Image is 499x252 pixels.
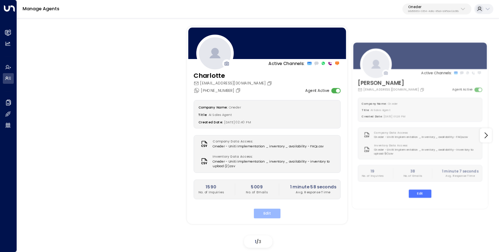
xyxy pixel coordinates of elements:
[254,209,281,218] button: Edit
[246,190,267,195] p: No. of Emails
[370,108,390,112] span: AI Sales Agent
[358,79,425,87] h3: [PERSON_NAME]
[193,87,242,93] div: [PHONE_NUMBER]
[193,81,273,86] div: [EMAIL_ADDRESS][DOMAIN_NAME]
[209,112,232,117] span: AI Sales Agent
[290,190,336,195] p: Avg. Response Time
[224,120,251,124] span: [DATE] 02:40 PM
[408,5,459,9] p: Oneder
[388,102,398,105] span: Oneder
[374,148,478,156] span: Oneder - Uniti Implementation _ inventory _ availability - inventory to upload (8).csv
[361,174,383,178] p: No. of Inquiries
[442,168,478,174] h2: 1 minute 7 seconds
[255,239,256,245] span: 1
[374,135,468,139] span: Oneder - Uniti Implementation _ inventory _ availability - FAQs.csv
[408,189,431,198] button: Edit
[236,88,242,93] button: Copy
[198,120,223,124] label: Created Date:
[421,70,452,75] p: Active Channels:
[361,108,369,112] label: Title:
[358,87,425,92] div: [EMAIL_ADDRESS][DOMAIN_NAME]
[452,87,473,92] label: Agent Active
[361,168,383,174] h2: 19
[259,239,261,245] span: 3
[267,81,273,86] button: Copy
[23,6,59,12] a: Manage Agents
[198,183,224,190] h2: 1590
[420,87,425,92] button: Copy
[305,88,329,93] label: Agent Active
[408,10,459,13] p: b6d56953-0354-4d8c-85a9-b9f5de32c6fb
[361,115,382,118] label: Created Date:
[229,105,241,109] span: Oneder
[246,183,267,190] h2: 5009
[290,183,336,190] h2: 1 minute 58 seconds
[213,154,333,159] label: Inventory Data Access:
[361,102,386,105] label: Company Name:
[198,105,227,109] label: Company Name:
[402,4,471,15] button: Onederb6d56953-0354-4d8c-85a9-b9f5de32c6fb
[374,131,465,135] label: Company Data Access:
[198,112,207,117] label: Title:
[198,190,224,195] p: No. of Inquiries
[213,159,336,169] span: Oneder - Uniti Implementation _ inventory _ availability - inventory to upload (2).csv
[374,143,476,148] label: Inventory Data Access:
[213,144,324,149] span: Oneder - Uniti Implementation _ inventory _ availability - FAQs.csv
[442,174,478,178] p: Avg. Response Time
[384,115,406,118] span: [DATE] 01:28 PM
[213,139,321,144] label: Company Data Access:
[403,168,422,174] h2: 38
[244,235,272,248] div: /
[193,71,273,80] h3: Charlotte
[403,174,422,178] p: No. of Emails
[268,60,304,66] p: Active Channels:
